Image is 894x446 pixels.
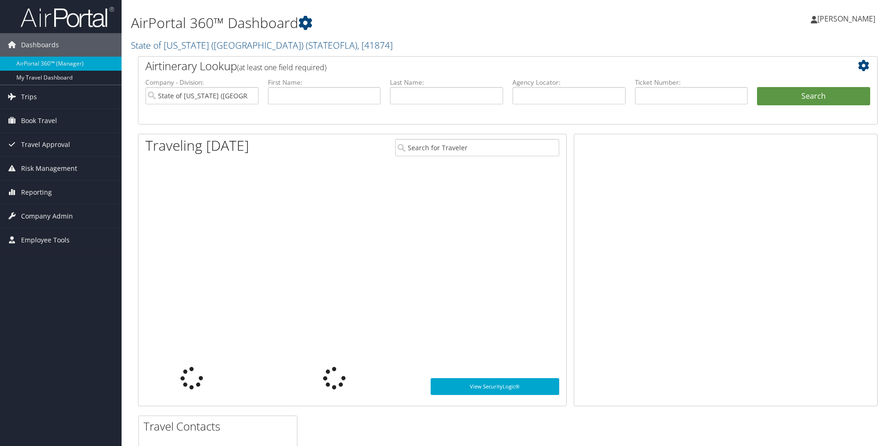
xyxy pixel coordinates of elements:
[131,39,393,51] a: State of [US_STATE] ([GEOGRAPHIC_DATA])
[21,133,70,156] span: Travel Approval
[21,181,52,204] span: Reporting
[512,78,626,87] label: Agency Locator:
[431,378,559,395] a: View SecurityLogic®
[21,6,114,28] img: airportal-logo.png
[21,228,70,252] span: Employee Tools
[21,157,77,180] span: Risk Management
[237,62,326,73] span: (at least one field required)
[757,87,870,106] button: Search
[144,418,297,434] h2: Travel Contacts
[145,58,808,74] h2: Airtinerary Lookup
[635,78,748,87] label: Ticket Number:
[306,39,357,51] span: ( STATEOFLA )
[145,136,249,155] h1: Traveling [DATE]
[817,14,875,24] span: [PERSON_NAME]
[268,78,381,87] label: First Name:
[145,78,259,87] label: Company - Division:
[357,39,393,51] span: , [ 41874 ]
[21,33,59,57] span: Dashboards
[395,139,559,156] input: Search for Traveler
[21,205,73,228] span: Company Admin
[811,5,885,33] a: [PERSON_NAME]
[21,109,57,132] span: Book Travel
[131,13,634,33] h1: AirPortal 360™ Dashboard
[21,85,37,109] span: Trips
[390,78,503,87] label: Last Name:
